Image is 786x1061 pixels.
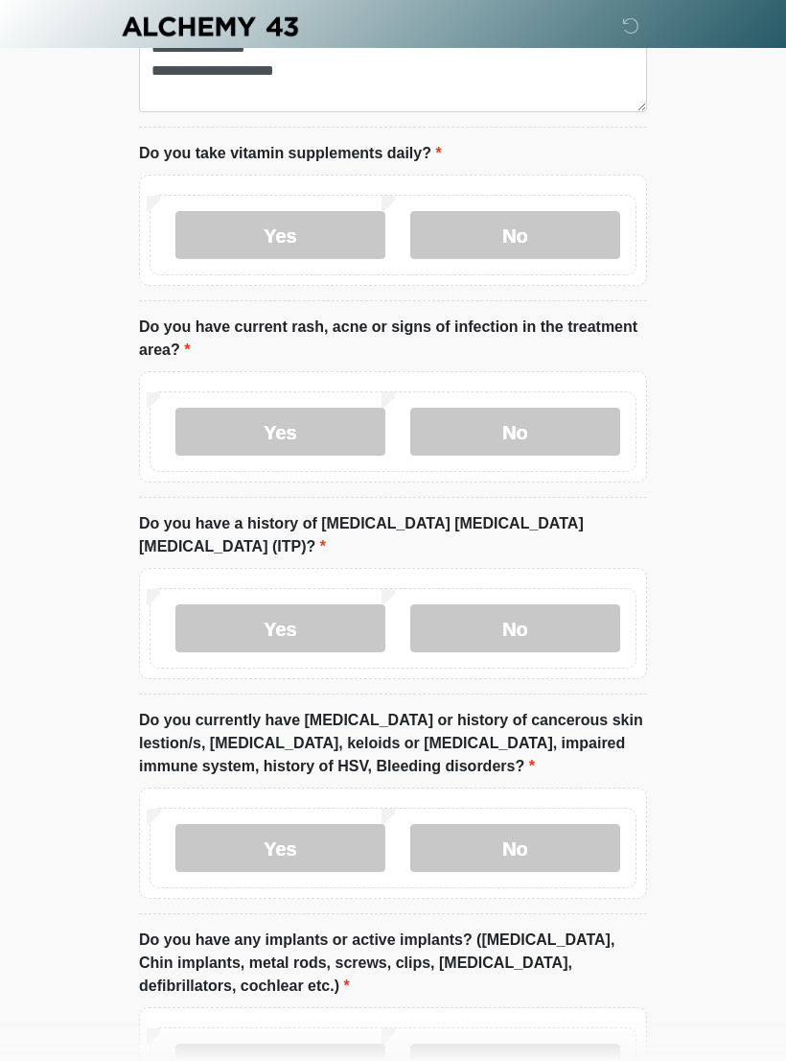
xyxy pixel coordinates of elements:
[175,408,385,456] label: Yes
[139,142,442,165] label: Do you take vitamin supplements daily?
[139,929,647,998] label: Do you have any implants or active implants? ([MEDICAL_DATA], Chin implants, metal rods, screws, ...
[175,604,385,652] label: Yes
[410,604,620,652] label: No
[410,824,620,872] label: No
[410,408,620,456] label: No
[175,211,385,259] label: Yes
[139,709,647,778] label: Do you currently have [MEDICAL_DATA] or history of cancerous skin lestion/s, [MEDICAL_DATA], kelo...
[410,211,620,259] label: No
[120,14,300,38] img: Alchemy 43 Logo
[139,512,647,558] label: Do you have a history of [MEDICAL_DATA] [MEDICAL_DATA] [MEDICAL_DATA] (ITP)?
[175,824,385,872] label: Yes
[139,316,647,362] label: Do you have current rash, acne or signs of infection in the treatment area?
